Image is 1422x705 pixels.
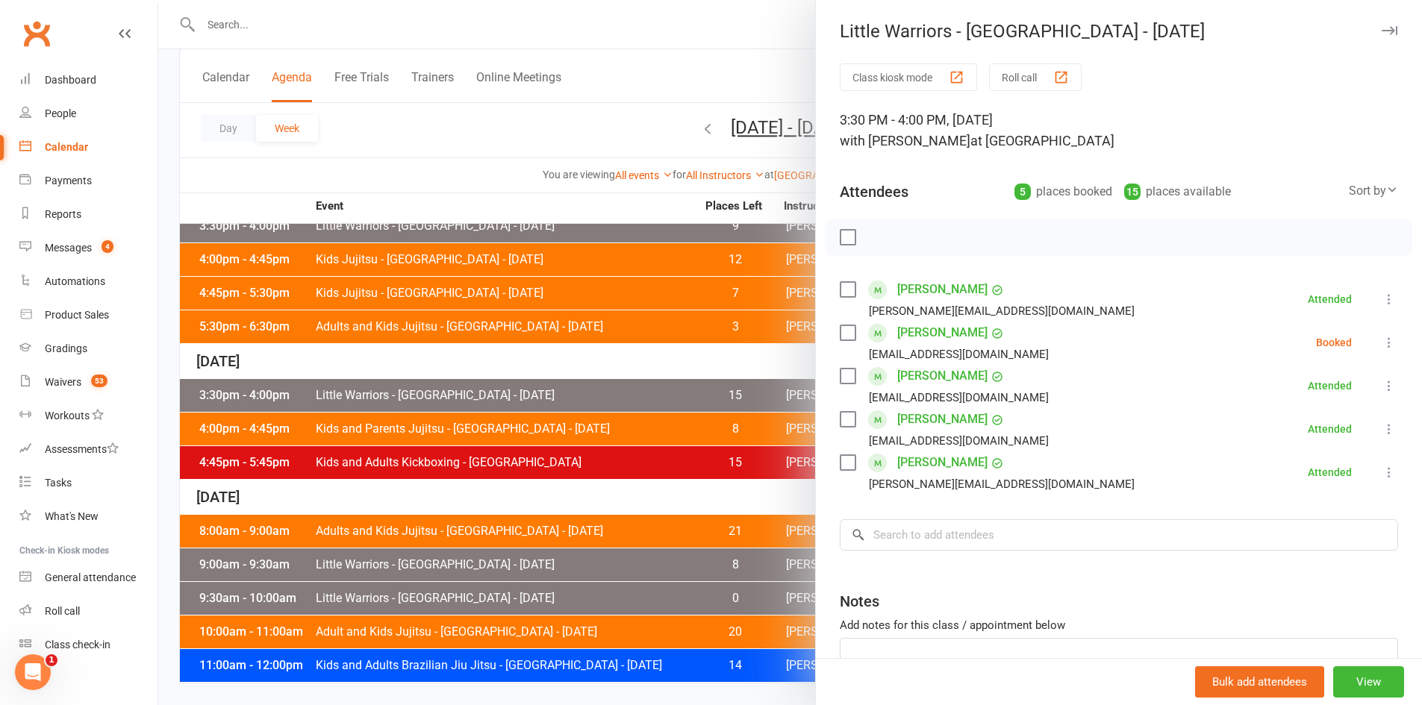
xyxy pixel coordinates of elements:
button: Roll call [989,63,1082,91]
div: Little Warriors - [GEOGRAPHIC_DATA] - [DATE] [816,21,1422,42]
div: People [45,107,76,119]
div: Attended [1308,424,1352,434]
div: Calendar [45,141,88,153]
a: Product Sales [19,298,158,332]
a: [PERSON_NAME] [897,407,988,431]
div: Messages [45,242,92,254]
div: Tasks [45,477,72,489]
div: 15 [1124,184,1141,200]
div: What's New [45,510,99,522]
div: General attendance [45,571,136,583]
div: Payments [45,175,92,187]
span: with [PERSON_NAME] [840,133,970,148]
a: Workouts [19,399,158,433]
div: [PERSON_NAME][EMAIL_ADDRESS][DOMAIN_NAME] [869,301,1135,321]
div: Assessments [45,443,119,455]
div: [PERSON_NAME][EMAIL_ADDRESS][DOMAIN_NAME] [869,474,1135,494]
a: Clubworx [18,15,55,52]
a: General attendance kiosk mode [19,561,158,595]
a: Gradings [19,332,158,366]
a: [PERSON_NAME] [897,364,988,388]
a: Dashboard [19,63,158,97]
a: [PERSON_NAME] [897,278,988,301]
button: Bulk add attendees [1195,666,1324,698]
div: Attended [1308,467,1352,477]
a: [PERSON_NAME] [897,321,988,345]
div: Roll call [45,605,80,617]
div: [EMAIL_ADDRESS][DOMAIN_NAME] [869,345,1049,364]
div: Workouts [45,410,90,422]
a: Waivers 53 [19,366,158,399]
a: Roll call [19,595,158,628]
div: Class check-in [45,639,110,651]
span: 53 [91,375,107,387]
div: Gradings [45,342,87,354]
span: at [GEOGRAPHIC_DATA] [970,133,1114,148]
div: Sort by [1349,181,1398,201]
div: [EMAIL_ADDRESS][DOMAIN_NAME] [869,388,1049,407]
div: Booked [1316,337,1352,348]
a: Tasks [19,466,158,500]
button: View [1333,666,1404,698]
div: places booked [1014,181,1112,202]
div: Dashboard [45,74,96,86]
a: Messages 4 [19,231,158,265]
a: [PERSON_NAME] [897,451,988,474]
div: places available [1124,181,1231,202]
div: Attended [1308,380,1352,391]
div: Product Sales [45,309,109,321]
span: 4 [102,240,113,253]
div: Reports [45,208,81,220]
div: Waivers [45,376,81,388]
div: [EMAIL_ADDRESS][DOMAIN_NAME] [869,431,1049,451]
div: Add notes for this class / appointment below [840,616,1398,634]
a: People [19,97,158,131]
button: Class kiosk mode [840,63,977,91]
a: Automations [19,265,158,298]
a: Payments [19,164,158,198]
div: Attended [1308,294,1352,304]
div: Notes [840,591,879,612]
a: Calendar [19,131,158,164]
a: What's New [19,500,158,533]
span: 1 [46,654,57,666]
div: 5 [1014,184,1031,200]
div: 3:30 PM - 4:00 PM, [DATE] [840,110,1398,151]
a: Reports [19,198,158,231]
input: Search to add attendees [840,519,1398,551]
iframe: Intercom live chat [15,654,51,690]
a: Class kiosk mode [19,628,158,662]
a: Assessments [19,433,158,466]
div: Attendees [840,181,908,202]
div: Automations [45,275,105,287]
